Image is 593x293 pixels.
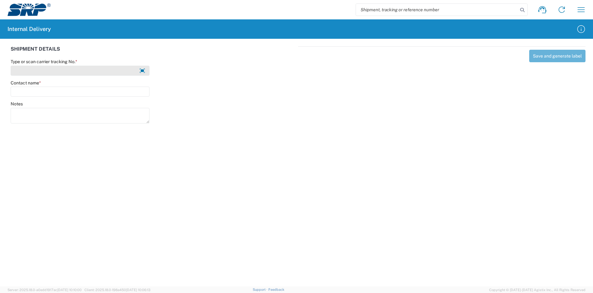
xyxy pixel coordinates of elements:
[11,46,295,59] div: SHIPMENT DETAILS
[356,4,518,16] input: Shipment, tracking or reference number
[11,80,41,86] label: Contact name
[8,3,51,16] img: srp
[126,288,150,292] span: [DATE] 10:06:13
[8,288,82,292] span: Server: 2025.18.0-a0edd1917ac
[11,101,23,107] label: Notes
[489,287,585,293] span: Copyright © [DATE]-[DATE] Agistix Inc., All Rights Reserved
[253,288,268,291] a: Support
[8,25,51,33] h2: Internal Delivery
[11,59,77,64] label: Type or scan carrier tracking No.
[57,288,82,292] span: [DATE] 10:10:00
[268,288,284,291] a: Feedback
[84,288,150,292] span: Client: 2025.18.0-198a450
